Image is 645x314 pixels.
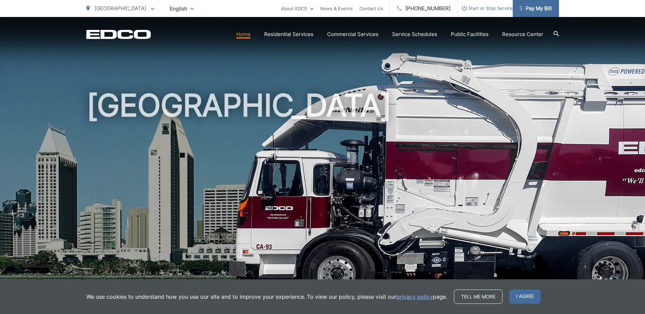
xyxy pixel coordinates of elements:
a: News & Events [320,4,353,13]
h1: [GEOGRAPHIC_DATA] [86,88,559,303]
a: Contact Us [359,4,383,13]
span: English [165,3,199,15]
a: Commercial Services [327,30,378,38]
a: Resource Center [502,30,543,38]
a: privacy policy [396,293,433,301]
span: [GEOGRAPHIC_DATA] [95,5,146,12]
a: Public Facilities [451,30,489,38]
p: We use cookies to understand how you use our site and to improve your experience. To view our pol... [86,293,447,301]
span: Pay My Bill [520,4,552,13]
a: Tell me more [454,290,503,304]
a: Residential Services [264,30,313,38]
a: Home [236,30,251,38]
a: About EDCO [281,4,313,13]
a: EDCD logo. Return to the homepage. [86,30,151,39]
span: I agree [509,290,541,304]
a: Service Schedules [392,30,437,38]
